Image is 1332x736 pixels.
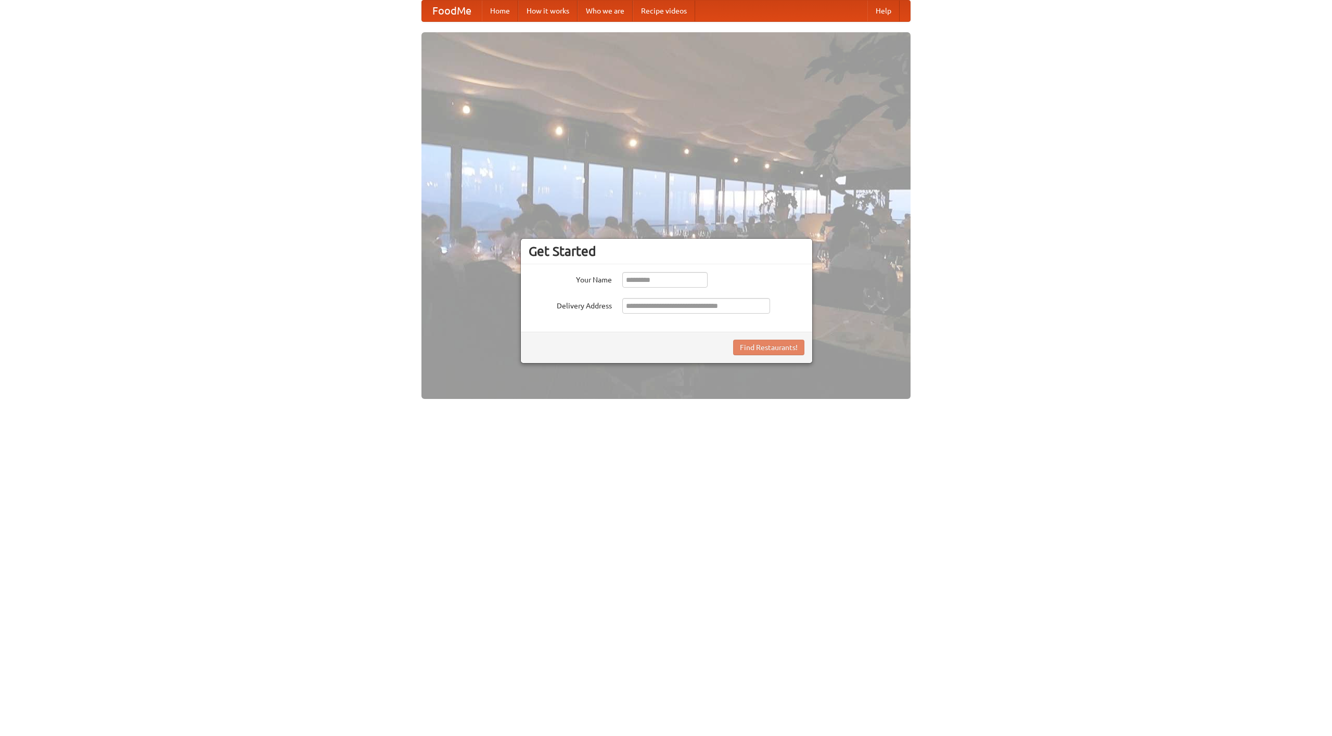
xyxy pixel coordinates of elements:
a: How it works [518,1,578,21]
label: Delivery Address [529,298,612,311]
a: Who we are [578,1,633,21]
a: Recipe videos [633,1,695,21]
label: Your Name [529,272,612,285]
a: Help [867,1,900,21]
h3: Get Started [529,243,804,259]
button: Find Restaurants! [733,340,804,355]
a: FoodMe [422,1,482,21]
a: Home [482,1,518,21]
